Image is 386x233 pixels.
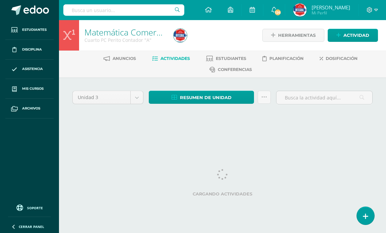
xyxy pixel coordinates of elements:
[278,29,316,42] span: Herramientas
[274,9,281,16] span: 126
[312,4,350,11] span: [PERSON_NAME]
[84,27,166,37] h1: Matemática Comercial
[206,53,246,64] a: Estudiantes
[218,67,252,72] span: Conferencias
[22,66,43,72] span: Asistencia
[262,53,304,64] a: Planificación
[152,53,190,64] a: Actividades
[22,27,47,32] span: Estudiantes
[149,91,254,104] a: Resumen de unidad
[8,203,51,212] a: Soporte
[73,91,143,104] a: Unidad 3
[293,3,307,17] img: 4f31a2885d46dd5586c8613095004816.png
[72,191,373,197] label: Cargando actividades
[5,20,54,40] a: Estudiantes
[84,37,166,43] div: Cuarto PC Perito Contador 'A'
[19,224,44,229] span: Cerrar panel
[84,26,169,38] a: Matemática Comercial
[5,79,54,99] a: Mis cursos
[174,29,187,42] img: 4f31a2885d46dd5586c8613095004816.png
[269,56,304,61] span: Planificación
[312,10,350,16] span: Mi Perfil
[104,53,136,64] a: Anuncios
[326,56,358,61] span: Dosificación
[63,4,184,16] input: Busca un usuario...
[113,56,136,61] span: Anuncios
[276,91,372,104] input: Busca la actividad aquí...
[262,29,324,42] a: Herramientas
[5,40,54,60] a: Disciplina
[216,56,246,61] span: Estudiantes
[27,206,43,210] span: Soporte
[209,64,252,75] a: Conferencias
[180,91,232,104] span: Resumen de unidad
[22,106,40,111] span: Archivos
[78,91,125,104] span: Unidad 3
[160,56,190,61] span: Actividades
[22,47,42,52] span: Disciplina
[328,29,378,42] a: Actividad
[343,29,369,42] span: Actividad
[5,60,54,79] a: Asistencia
[5,99,54,119] a: Archivos
[22,86,44,91] span: Mis cursos
[320,53,358,64] a: Dosificación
